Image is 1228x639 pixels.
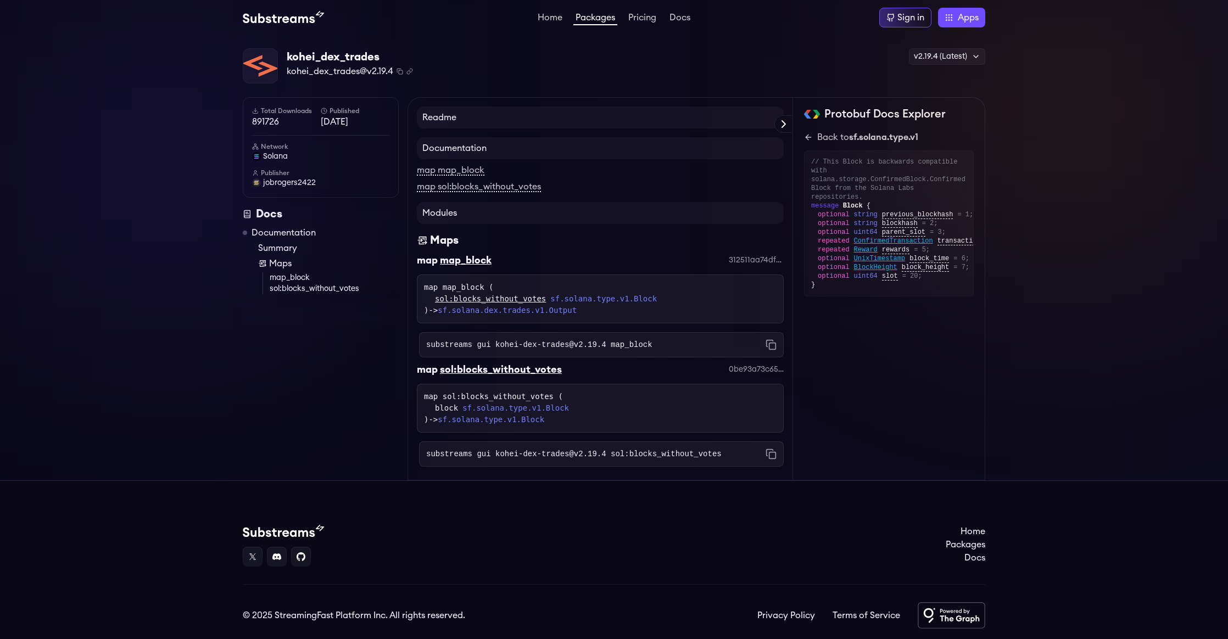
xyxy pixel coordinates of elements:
[811,158,967,201] div: // This Block is backwards compatible with solana.storage.ConfirmedBlock.ConfirmedBlock from the ...
[424,391,777,425] div: map sol:blocks_without_votes ( )
[818,210,850,219] span: optional
[428,306,577,315] span: ->
[417,166,484,176] a: map map_block
[417,107,784,128] h4: Readme
[922,219,938,228] span: = 2;
[766,449,777,459] button: Copy command to clipboard
[902,272,922,281] span: = 20;
[243,49,277,83] img: Package Logo
[854,263,897,272] span: BlockHeight
[550,293,657,305] a: sf.solana.type.v1.Block
[426,449,722,459] code: substreams gui kohei-dex-trades@v2.19.4 sol:blocks_without_votes
[417,233,428,248] img: Maps icon
[252,115,321,128] span: 891726
[287,49,413,65] div: kohei_dex_trades
[953,263,969,272] span: = 7;
[946,525,985,538] a: Home
[937,237,985,245] span: transactions
[252,177,389,188] a: jobrogers2422
[426,339,652,350] code: substreams gui kohei-dex-trades@v2.19.4 map_block
[849,133,918,142] span: sf.solana.type.v1
[252,151,389,162] a: solana
[909,255,949,263] span: block_time
[818,237,850,245] span: repeated
[854,237,933,245] span: ConfirmedTransaction
[406,68,413,75] button: Copy .spkg link to clipboard
[946,551,985,564] a: Docs
[867,202,870,210] span: {
[818,272,850,281] span: optional
[882,220,918,228] span: blockhash
[462,402,569,414] a: sf.solana.type.v1.Block
[818,254,850,263] span: optional
[909,48,985,65] div: v2.19.4 (Latest)
[958,11,979,24] span: Apps
[854,254,906,263] span: UnixTimestamp
[435,293,546,305] a: sol:blocks_without_votes
[417,253,438,268] div: map
[818,228,850,237] span: optional
[811,202,839,210] span: message
[438,415,544,424] a: sf.solana.type.v1.Block
[417,362,438,377] div: map
[438,306,577,315] a: sf.solana.dex.trades.v1.Output
[258,257,399,270] a: Maps
[854,219,878,228] span: string
[930,228,946,237] span: = 3;
[243,525,324,538] img: Substream's logo
[263,151,288,162] span: solana
[430,233,459,248] div: Maps
[287,65,393,78] span: kohei_dex_trades@v2.19.4
[854,245,878,254] span: Reward
[824,107,946,122] h2: Protobuf Docs Explorer
[252,178,261,187] img: User Avatar
[321,107,389,115] h6: Published
[804,131,974,144] a: Back tosf.solana.type.v1
[818,245,850,254] span: repeated
[757,609,815,622] a: Privacy Policy
[766,339,777,350] button: Copy command to clipboard
[440,253,492,268] div: map_block
[535,13,565,24] a: Home
[843,202,863,210] span: Block
[243,609,465,622] div: © 2025 StreamingFast Platform Inc. All rights reserved.
[397,68,403,75] button: Copy package name and version
[854,228,878,237] span: uint64
[667,13,693,24] a: Docs
[882,211,953,219] span: previous_blockhash
[897,11,924,24] div: Sign in
[424,282,777,316] div: map map_block ( )
[435,402,777,414] div: block
[440,362,562,377] div: sol:blocks_without_votes
[258,242,399,255] a: Summary
[854,272,878,281] span: uint64
[417,137,784,159] h4: Documentation
[252,226,316,239] a: Documentation
[729,364,784,375] div: 0be93a73c65aa8ec2de4b1a47209edeea493ff29
[882,228,925,237] span: parent_slot
[258,259,267,268] img: Map icon
[946,538,985,551] a: Packages
[833,609,900,622] a: Terms of Service
[270,283,399,294] a: sol:blocks_without_votes
[573,13,617,25] a: Packages
[818,263,850,272] span: optional
[918,602,985,629] img: Powered by The Graph
[243,206,399,222] div: Docs
[902,264,949,272] span: block_height
[626,13,658,24] a: Pricing
[252,107,321,115] h6: Total Downloads
[811,281,967,289] div: }
[252,152,261,161] img: solana
[879,8,931,27] a: Sign in
[953,254,969,263] span: = 6;
[270,272,399,283] a: map_block
[854,210,878,219] span: string
[882,246,909,254] span: rewards
[243,11,324,24] img: Substream's logo
[263,177,316,188] span: jobrogers2422
[252,169,389,177] h6: Publisher
[417,202,784,224] h4: Modules
[428,415,544,424] span: ->
[804,110,820,119] img: Protobuf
